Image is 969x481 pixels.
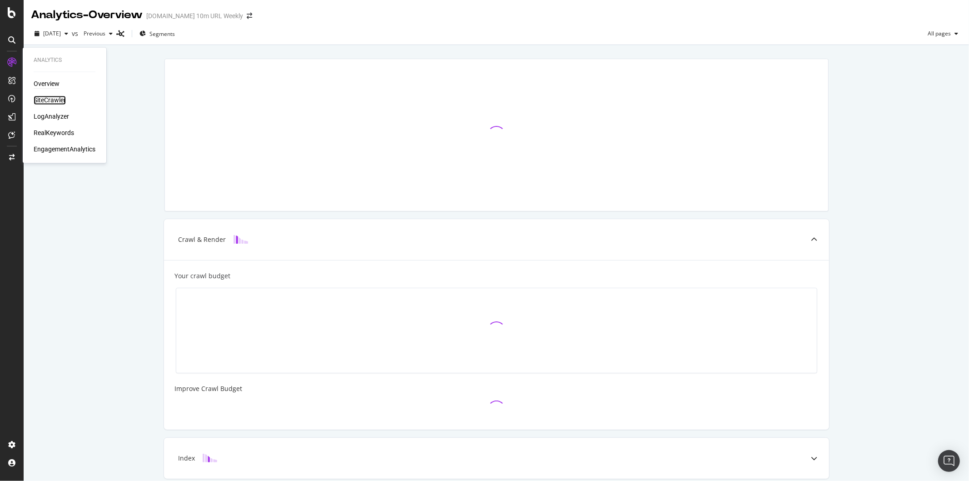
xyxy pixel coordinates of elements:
a: EngagementAnalytics [34,145,95,154]
button: Previous [80,26,116,41]
a: Overview [34,80,60,89]
button: [DATE] [31,26,72,41]
div: [DOMAIN_NAME] 10m URL Weekly [146,11,243,20]
a: LogAnalyzer [34,112,69,121]
div: Your crawl budget [175,271,231,281]
div: Open Intercom Messenger [938,450,960,472]
a: RealKeywords [34,129,74,138]
div: Crawl & Render [179,235,226,244]
div: Improve Crawl Budget [175,384,818,393]
button: Segments [136,26,179,41]
span: 2025 Sep. 14th [43,30,61,37]
button: All pages [924,26,962,41]
span: Previous [80,30,105,37]
div: Analytics - Overview [31,7,143,23]
div: arrow-right-arrow-left [247,13,252,19]
a: SiteCrawler [34,96,66,105]
span: All pages [924,30,951,37]
div: Index [179,454,195,463]
span: vs [72,29,80,38]
img: block-icon [203,454,217,462]
span: Segments [149,30,175,38]
img: block-icon [234,235,248,244]
div: Analytics [34,56,95,64]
